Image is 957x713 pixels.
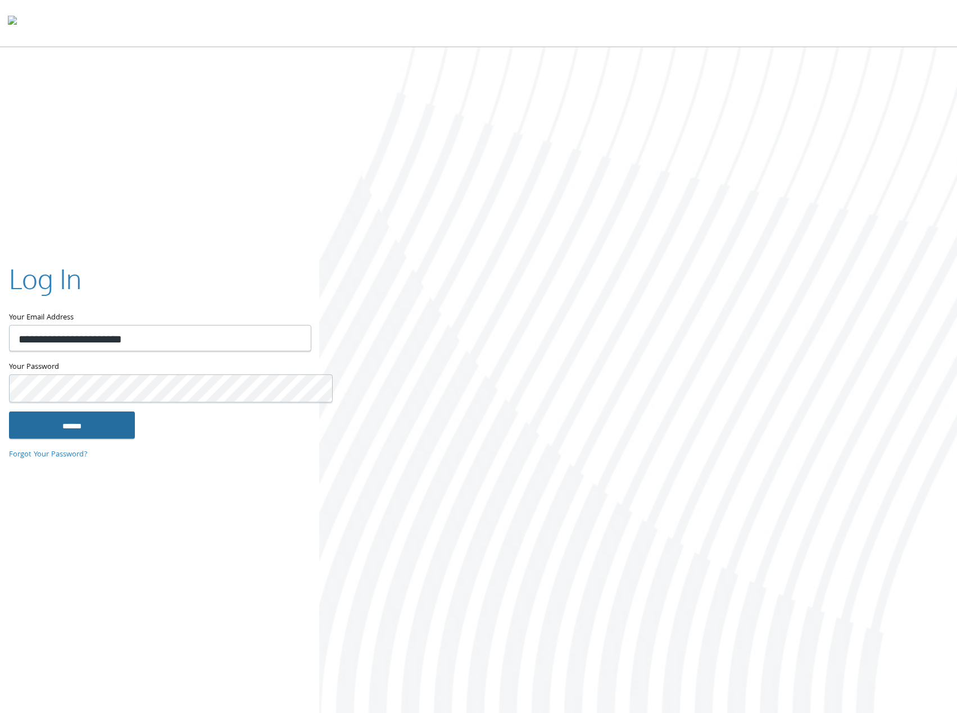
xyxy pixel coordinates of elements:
[8,12,17,34] img: todyl-logo-dark.svg
[9,360,310,374] label: Your Password
[9,260,81,298] h2: Log In
[289,332,302,345] keeper-lock: Open Keeper Popup
[289,381,302,395] keeper-lock: Open Keeper Popup
[9,449,88,461] a: Forgot Your Password?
